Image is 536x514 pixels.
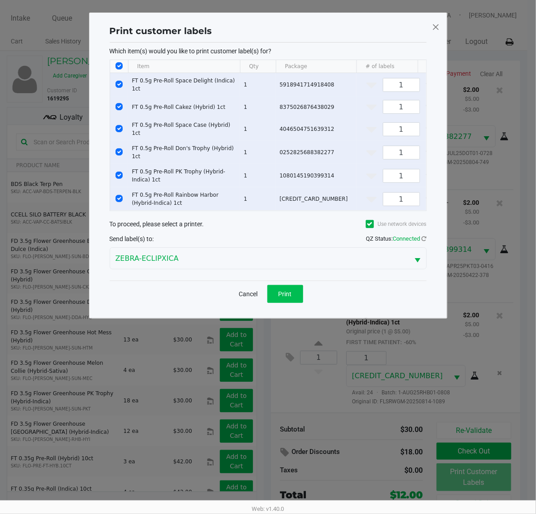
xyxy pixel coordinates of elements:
input: Select All Rows [116,62,123,69]
th: Item [128,60,240,73]
td: 1 [240,96,276,117]
td: 1 [240,187,276,211]
label: Use network devices [366,220,427,228]
td: FT 0.5g Pre-Roll Don's Trophy (Hybrid) 1ct [128,141,240,164]
td: FT 0.5g Pre-Roll Space Case (Hybrid) 1ct [128,117,240,141]
p: Which item(s) would you like to print customer label(s) for? [110,47,427,55]
td: 1 [240,117,276,141]
span: Print [279,290,292,298]
span: To proceed, please select a printer. [110,220,204,228]
input: Select Row [116,81,123,88]
th: # of labels [356,60,446,73]
td: FT 0.5g Pre-Roll PK Trophy (Hybrid-Indica) 1ct [128,164,240,187]
td: 5918941714918408 [276,73,356,96]
input: Select Row [116,195,123,202]
td: [CREDIT_CARD_NUMBER] [276,187,356,211]
span: ZEBRA-ECLIPXICA [116,253,404,264]
span: Connected [393,235,420,242]
input: Select Row [116,103,123,110]
input: Select Row [116,125,123,132]
td: 1 [240,141,276,164]
span: Web: v1.40.0 [252,505,284,512]
td: 4046504751639312 [276,117,356,141]
td: 0252825688382277 [276,141,356,164]
td: FT 0.5g Pre-Roll Cakez (Hybrid) 1ct [128,96,240,117]
button: Select [409,248,426,269]
th: Package [276,60,356,73]
td: FT 0.5g Pre-Roll Rainbow Harbor (Hybrid-Indica) 1ct [128,187,240,211]
td: 1 [240,164,276,187]
input: Select Row [116,172,123,179]
input: Select Row [116,148,123,155]
h1: Print customer labels [110,24,212,38]
button: Print [267,285,303,303]
td: 1 [240,73,276,96]
span: QZ Status: [366,235,427,242]
td: 1080145190399314 [276,164,356,187]
button: Cancel [233,285,264,303]
div: Data table [110,60,426,211]
td: 8375026876438029 [276,96,356,117]
th: Qty [240,60,276,73]
td: FT 0.5g Pre-Roll Space Delight (Indica) 1ct [128,73,240,96]
span: Send label(s) to: [110,235,154,242]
